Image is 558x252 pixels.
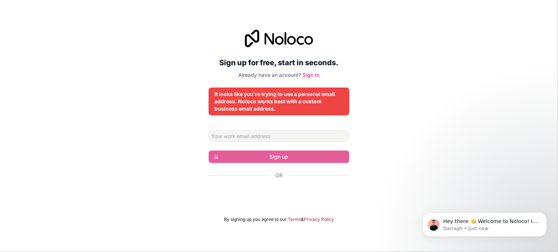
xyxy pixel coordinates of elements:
[209,130,349,142] input: Email address
[411,197,558,248] iframe: Intercom notifications message
[224,216,287,222] span: By signing up you agree to our
[275,172,283,179] span: Or
[303,72,320,78] a: Sign in
[214,90,344,112] div: It looks like you're trying to use a personal email address. Noloco works best with a custom busi...
[301,216,304,222] span: &
[239,72,301,78] span: Already have an account?
[205,187,353,203] iframe: Sign in with Google Button
[304,216,334,222] a: Privacy Policy
[209,151,349,163] button: Sign up
[288,216,301,222] a: Terms
[209,56,349,69] h2: Sign up for free, start in seconds.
